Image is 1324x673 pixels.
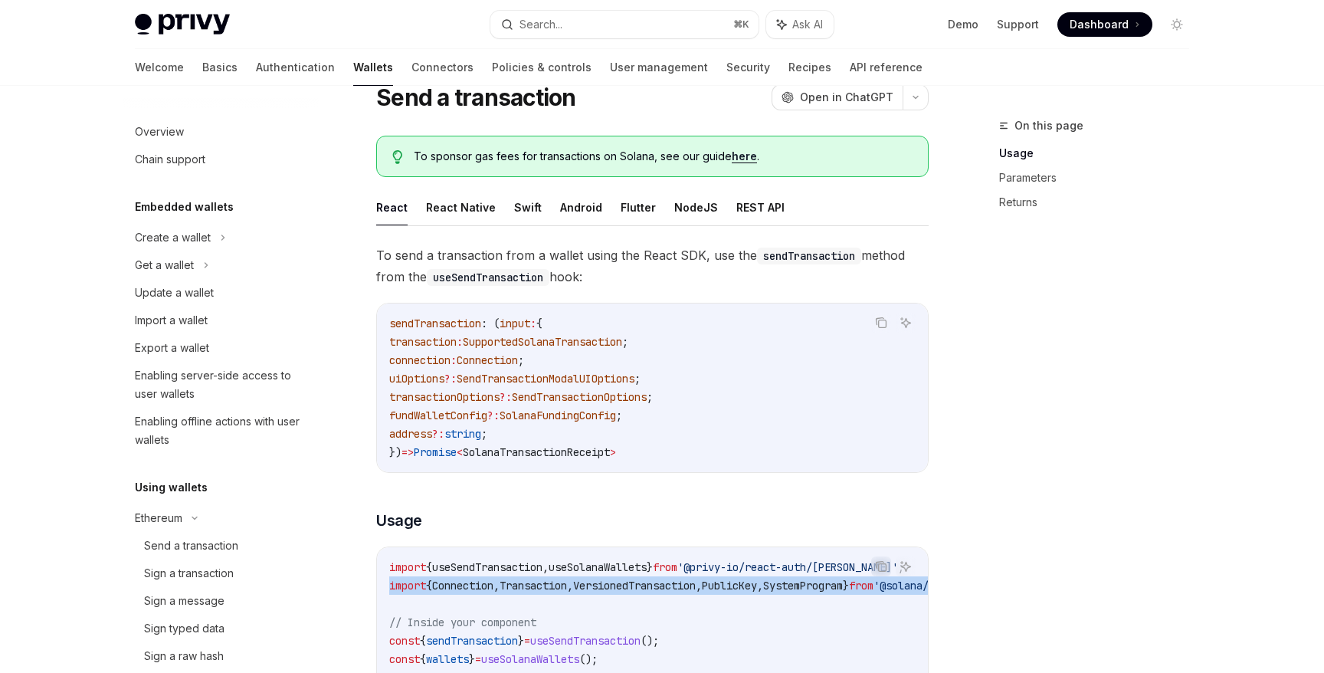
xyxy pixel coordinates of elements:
a: Connectors [411,49,474,86]
span: : [530,317,536,330]
span: VersionedTransaction [573,579,696,593]
code: sendTransaction [757,248,861,264]
span: To send a transaction from a wallet using the React SDK, use the method from the hook: [376,245,929,287]
span: , [757,579,763,593]
span: uiOptions [389,372,444,386]
span: ?: [500,390,512,404]
span: , [567,579,573,593]
button: React Native [426,189,496,225]
a: Enabling offline actions with user wallets [123,408,319,454]
span: Usage [376,510,422,531]
span: fundWalletConfig [389,409,487,422]
button: Ask AI [896,556,916,576]
a: Sign typed data [123,615,319,642]
div: Get a wallet [135,256,194,274]
div: Sign a transaction [144,564,234,583]
span: } [843,579,849,593]
span: Connection [432,579,493,593]
span: }) [389,445,401,459]
span: ; [616,409,622,422]
a: Demo [948,17,978,32]
span: '@privy-io/react-auth/[PERSON_NAME]' [677,560,898,574]
span: SystemProgram [763,579,843,593]
span: import [389,579,426,593]
span: { [420,634,426,648]
span: } [518,634,524,648]
span: ?: [444,372,457,386]
span: from [849,579,873,593]
span: ?: [432,427,444,441]
a: Returns [999,190,1201,215]
button: Copy the contents from the code block [871,313,891,333]
span: PublicKey [702,579,757,593]
span: useSendTransaction [530,634,641,648]
button: Flutter [621,189,656,225]
span: , [542,560,549,574]
div: Export a wallet [135,339,209,357]
button: Android [560,189,602,225]
a: Import a wallet [123,307,319,334]
span: , [493,579,500,593]
div: Search... [519,15,562,34]
a: Wallets [353,49,393,86]
span: SolanaTransactionReceipt [463,445,610,459]
span: address [389,427,432,441]
span: const [389,634,420,648]
span: useSolanaWallets [481,652,579,666]
span: Transaction [500,579,567,593]
span: = [524,634,530,648]
span: ⌘ K [733,18,749,31]
span: ; [647,390,653,404]
button: Swift [514,189,542,225]
button: Copy the contents from the code block [871,556,891,576]
div: Chain support [135,150,205,169]
span: from [653,560,677,574]
div: Sign a message [144,592,224,610]
span: useSolanaWallets [549,560,647,574]
div: Update a wallet [135,284,214,302]
span: { [420,652,426,666]
span: { [536,317,542,330]
a: User management [610,49,708,86]
span: : [451,353,457,367]
a: Recipes [788,49,831,86]
a: Chain support [123,146,319,173]
button: Toggle dark mode [1165,12,1189,37]
span: // Inside your component [389,616,536,629]
a: API reference [850,49,923,86]
a: Basics [202,49,238,86]
span: useSendTransaction [432,560,542,574]
div: Import a wallet [135,311,208,330]
span: } [469,652,475,666]
a: Enabling server-side access to user wallets [123,362,319,408]
a: Security [726,49,770,86]
a: Welcome [135,49,184,86]
span: , [696,579,702,593]
span: transaction [389,335,457,349]
span: } [647,560,653,574]
button: React [376,189,408,225]
span: Dashboard [1070,17,1129,32]
span: input [500,317,530,330]
a: Policies & controls [492,49,592,86]
a: here [732,149,757,163]
a: Authentication [256,49,335,86]
span: connection [389,353,451,367]
div: Ethereum [135,509,182,527]
a: Export a wallet [123,334,319,362]
div: Sign typed data [144,619,224,638]
a: Parameters [999,166,1201,190]
span: SendTransactionOptions [512,390,647,404]
div: Enabling offline actions with user wallets [135,412,310,449]
svg: Tip [392,150,403,164]
a: Support [997,17,1039,32]
div: Send a transaction [144,537,238,555]
a: Update a wallet [123,279,319,307]
h1: Send a transaction [376,84,576,111]
span: SendTransactionModalUIOptions [457,372,634,386]
span: Connection [457,353,518,367]
a: Sign a raw hash [123,642,319,670]
div: Sign a raw hash [144,647,224,665]
a: Sign a message [123,587,319,615]
span: SolanaFundingConfig [500,409,616,422]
